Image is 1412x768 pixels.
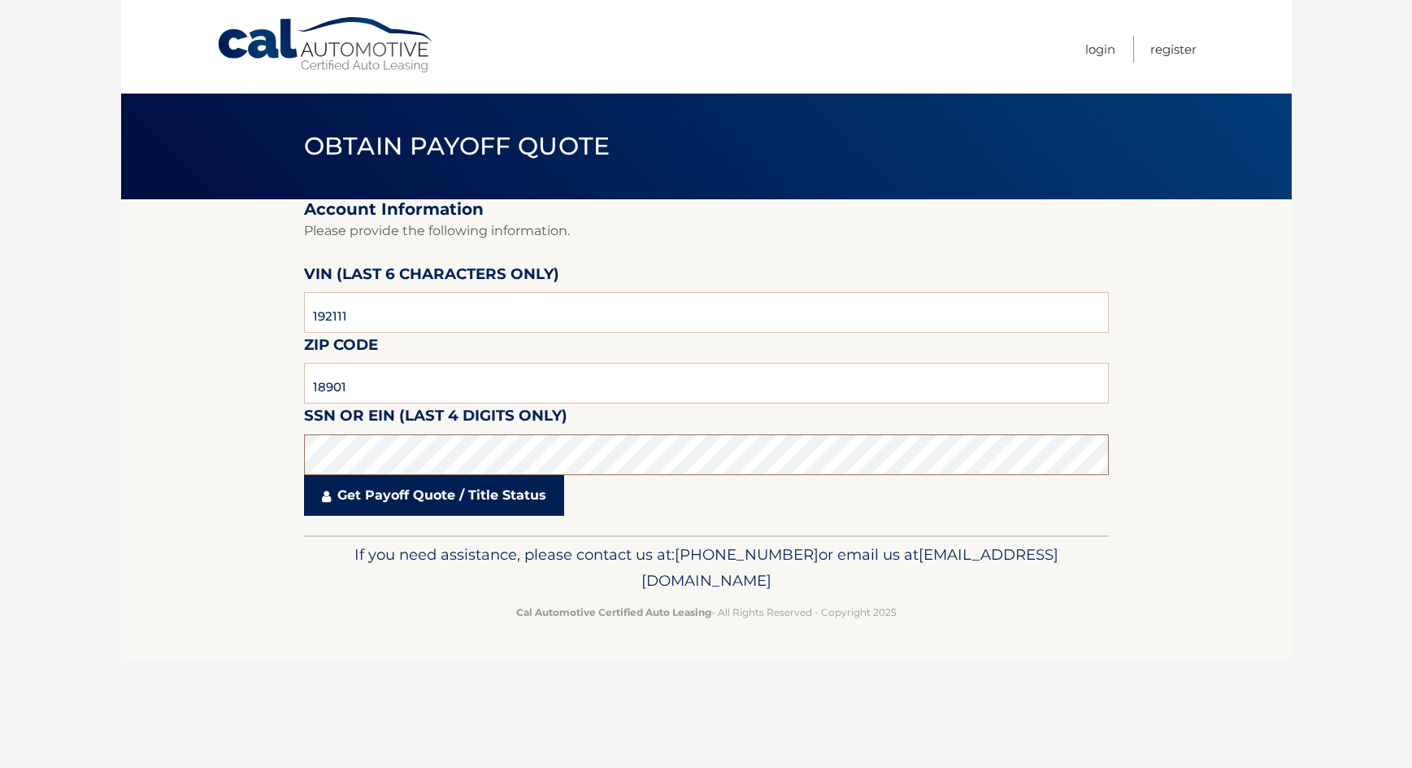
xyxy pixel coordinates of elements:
a: Login [1085,36,1115,63]
p: If you need assistance, please contact us at: or email us at [315,542,1098,594]
h2: Account Information [304,199,1109,220]
span: [PHONE_NUMBER] [675,545,819,564]
label: SSN or EIN (last 4 digits only) [304,404,567,434]
strong: Cal Automotive Certified Auto Leasing [516,606,711,618]
p: - All Rights Reserved - Copyright 2025 [315,604,1098,621]
p: Please provide the following information. [304,220,1109,242]
label: VIN (last 6 characters only) [304,262,559,292]
label: Zip Code [304,333,378,363]
span: Obtain Payoff Quote [304,131,610,161]
a: Cal Automotive [216,16,436,74]
a: Get Payoff Quote / Title Status [304,475,564,516]
a: Register [1150,36,1197,63]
